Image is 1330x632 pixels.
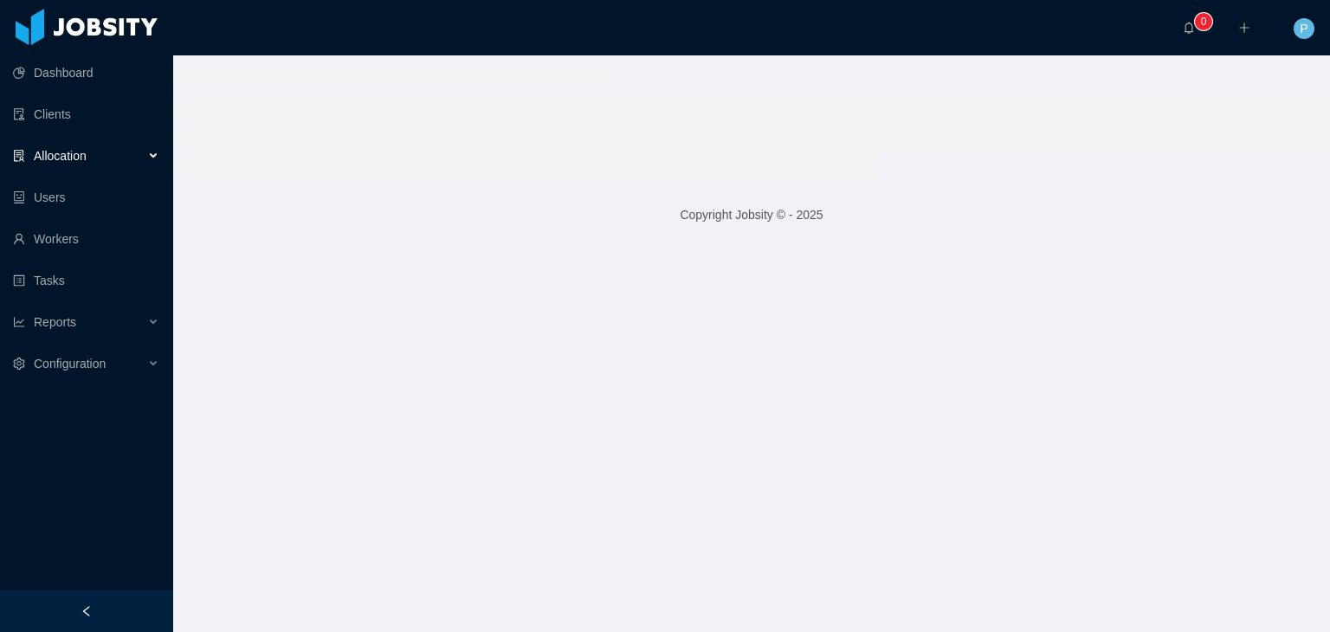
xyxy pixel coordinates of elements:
[34,357,106,371] span: Configuration
[13,358,25,370] i: icon: setting
[13,55,159,90] a: icon: pie-chartDashboard
[34,149,87,163] span: Allocation
[1183,22,1195,34] i: icon: bell
[1195,13,1212,30] sup: 0
[1300,18,1307,39] span: P
[13,222,159,256] a: icon: userWorkers
[13,180,159,215] a: icon: robotUsers
[34,315,76,329] span: Reports
[13,316,25,328] i: icon: line-chart
[13,150,25,162] i: icon: solution
[13,97,159,132] a: icon: auditClients
[13,263,159,298] a: icon: profileTasks
[173,185,1330,245] footer: Copyright Jobsity © - 2025
[1238,22,1250,34] i: icon: plus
